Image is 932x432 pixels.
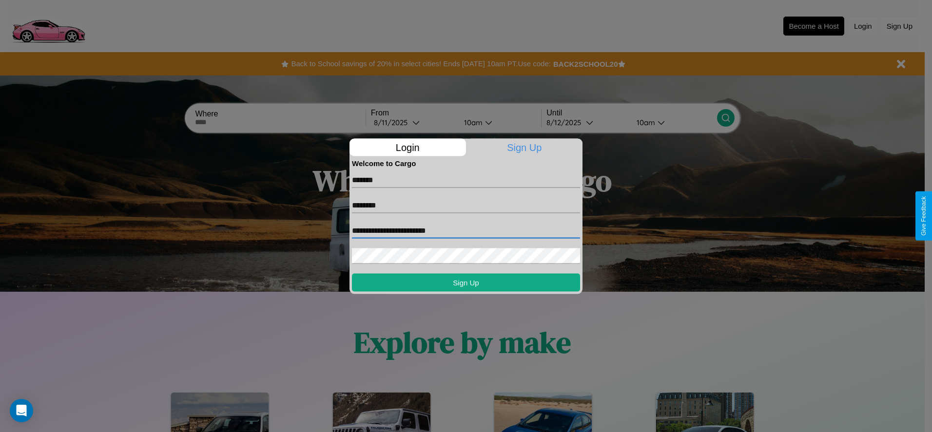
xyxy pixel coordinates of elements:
[352,273,580,291] button: Sign Up
[349,138,466,156] p: Login
[466,138,583,156] p: Sign Up
[352,159,580,167] h4: Welcome to Cargo
[10,399,33,422] div: Open Intercom Messenger
[920,196,927,236] div: Give Feedback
